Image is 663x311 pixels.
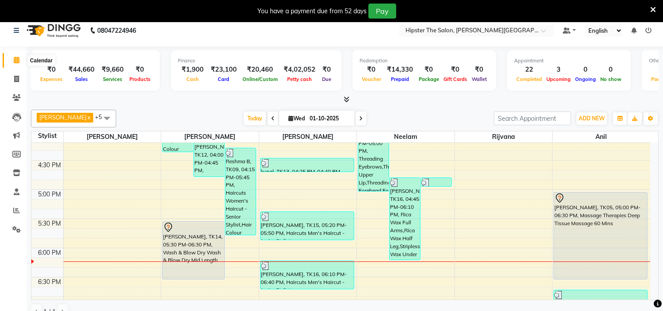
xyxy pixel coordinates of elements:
div: Reshma B, TK09, 04:15 PM-05:45 PM, Haircuts Women's Haircut - Senior Stylist,Hair Colour (Inward ... [225,148,256,235]
input: Search Appointment [494,111,571,125]
div: ₹0 [470,65,489,75]
span: Due [320,76,333,82]
div: 6:30 PM [37,277,63,287]
div: kunal, TK13, 04:25 PM-04:40 PM, Men's Grooming Men's Shave - Junior Stylist [261,158,354,172]
div: 0 [598,65,624,75]
div: [PERSON_NAME], TK12, 04:45 PM-04:55 PM, Threading Eyebrows [421,178,451,186]
span: Products [127,76,153,82]
div: [PERSON_NAME], TK05, 05:00 PM-06:30 PM, Massage Therapies Deep Tissue Massage 60 Mins [554,192,647,279]
span: Wallet [470,76,489,82]
span: Online/Custom [240,76,280,82]
div: Appointment [514,57,624,65]
div: ₹1,900 [178,65,207,75]
div: ₹0 [441,65,470,75]
span: Package [417,76,441,82]
a: x [87,114,91,121]
div: ₹0 [417,65,441,75]
div: You have a payment due from 52 days [258,7,367,16]
div: [PERSON_NAME], TK14, 05:30 PM-06:30 PM, Wash & Blow Dry Wash & Blow Dry Mid Length [163,222,224,279]
input: 2025-10-01 [307,112,351,125]
div: ₹0 [319,65,334,75]
span: rijvana [455,131,553,142]
div: Redemption [360,57,489,65]
span: neelam [357,131,455,142]
span: [PERSON_NAME] [161,131,259,142]
div: [PERSON_NAME], TK16, 04:45 PM-06:10 PM, Rica Wax Full Arms,Rica Wax Half Leg,Stripless Wax Under ... [390,178,420,260]
div: 4:30 PM [37,161,63,170]
div: [PERSON_NAME], TK11, 03:40 PM-05:00 PM, Threading Eyebrows,Threading Upper Lip,Threading Forehead... [358,114,389,191]
span: Ongoing [573,76,598,82]
div: 6:00 PM [37,248,63,257]
div: ₹44,660 [65,65,98,75]
span: Gift Cards [441,76,470,82]
span: Prepaid [389,76,411,82]
span: Services [101,76,125,82]
span: Upcoming [544,76,573,82]
div: Stylist [31,131,63,141]
span: Card [216,76,232,82]
span: Cash [184,76,201,82]
button: Pay [368,4,396,19]
div: ₹14,330 [383,65,417,75]
div: 3 [544,65,573,75]
b: 08047224946 [97,18,136,43]
div: ₹4,02,052 [280,65,319,75]
span: Today [244,111,266,125]
div: [PERSON_NAME], TK16, 06:10 PM-06:40 PM, Haircuts Men's Haircut - Junior Stylist [261,261,354,289]
div: 5:00 PM [37,190,63,199]
div: ₹9,660 [98,65,127,75]
span: ADD NEW [579,115,605,122]
span: Expenses [38,76,65,82]
div: ₹0 [127,65,153,75]
div: [PERSON_NAME], TK15, 05:20 PM-05:50 PM, Haircuts Men's Haircut - Junior Stylist [261,212,354,240]
img: logo [23,18,83,43]
div: 5:30 PM [37,219,63,228]
span: +5 [95,113,109,120]
span: [PERSON_NAME] [64,131,161,142]
span: Sales [73,76,90,82]
div: ₹0 [360,65,383,75]
span: Completed [514,76,544,82]
div: ₹0 [38,65,65,75]
button: ADD NEW [576,112,607,125]
div: 22 [514,65,544,75]
span: [PERSON_NAME] [259,131,357,142]
div: Total [38,57,153,65]
div: Finance [178,57,334,65]
span: anil [553,131,650,142]
div: ₹23,100 [207,65,240,75]
span: Petty cash [285,76,314,82]
div: Calendar [28,55,55,66]
div: [PERSON_NAME], TK12, 04:00 PM-04:45 PM, Haircuts Women's Haircut - Senior Stylist [194,134,224,177]
div: 0 [573,65,598,75]
span: Voucher [360,76,383,82]
span: Wed [286,115,307,122]
span: [PERSON_NAME] [39,114,87,121]
span: No show [598,76,624,82]
div: ₹20,460 [240,65,280,75]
